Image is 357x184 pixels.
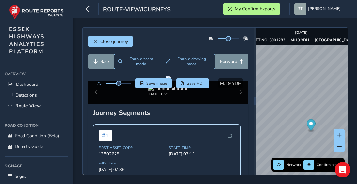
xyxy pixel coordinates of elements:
[15,173,27,179] span: Signs
[173,56,211,67] span: Enable drawing mode
[335,162,350,177] div: Open Intercom Messenger
[99,167,165,173] span: [DATE] 07:36
[88,36,133,47] button: Close journey
[308,3,341,15] span: [PERSON_NAME]
[114,54,162,69] button: Zoom
[220,59,237,65] span: Forward
[248,37,355,43] div: | |
[169,145,235,150] span: Start Time:
[9,25,45,55] span: ESSEX HIGHWAYS ANALYTICS PLATFORM
[5,121,68,130] div: Road Condition
[99,145,165,150] span: First Asset Code:
[162,54,215,69] button: Draw
[306,119,315,133] div: Map marker
[15,133,59,139] span: Road Condition (Beta)
[235,6,275,12] span: My Confirm Exports
[223,3,280,15] button: My Confirm Exports
[15,92,37,98] span: Detections
[15,103,41,109] span: Route View
[148,85,188,92] img: Thumbnail frame
[5,130,68,141] a: Road Condition (Beta)
[315,37,355,43] strong: [GEOGRAPHIC_DATA]
[16,81,38,87] span: Dashboard
[99,161,165,166] span: End Time:
[295,30,308,35] strong: [DATE]
[88,54,114,69] button: Back
[135,78,172,88] button: Save
[169,151,235,157] span: [DATE] 07:13
[187,81,205,86] span: Save PDF
[317,162,343,167] span: Confirm assets
[9,5,64,19] img: rr logo
[5,79,68,90] a: Dashboard
[248,37,285,43] strong: ASSET NO. 3901283
[148,92,188,97] div: [DATE] 11:21
[294,3,343,15] button: [PERSON_NAME]
[286,162,301,167] span: Network
[176,78,209,88] button: PDF
[5,100,68,111] a: Route View
[5,69,68,79] div: Overview
[215,54,248,69] button: Forward
[5,171,68,182] a: Signs
[220,80,241,86] span: MJ19 YDH
[99,151,165,157] span: 13802625
[125,56,158,67] span: Enable zoom mode
[146,81,167,86] span: Save image
[15,143,43,150] span: Defects Guide
[294,3,306,15] img: diamond-layout
[99,130,112,141] span: # 1
[5,90,68,100] a: Detections
[291,37,309,43] strong: MJ19 YDH
[100,38,128,45] span: Close journey
[103,6,171,15] span: route-view/journeys
[93,108,244,117] div: Journey Segments
[5,141,68,152] a: Defects Guide
[5,161,68,171] div: Signage
[100,59,110,65] span: Back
